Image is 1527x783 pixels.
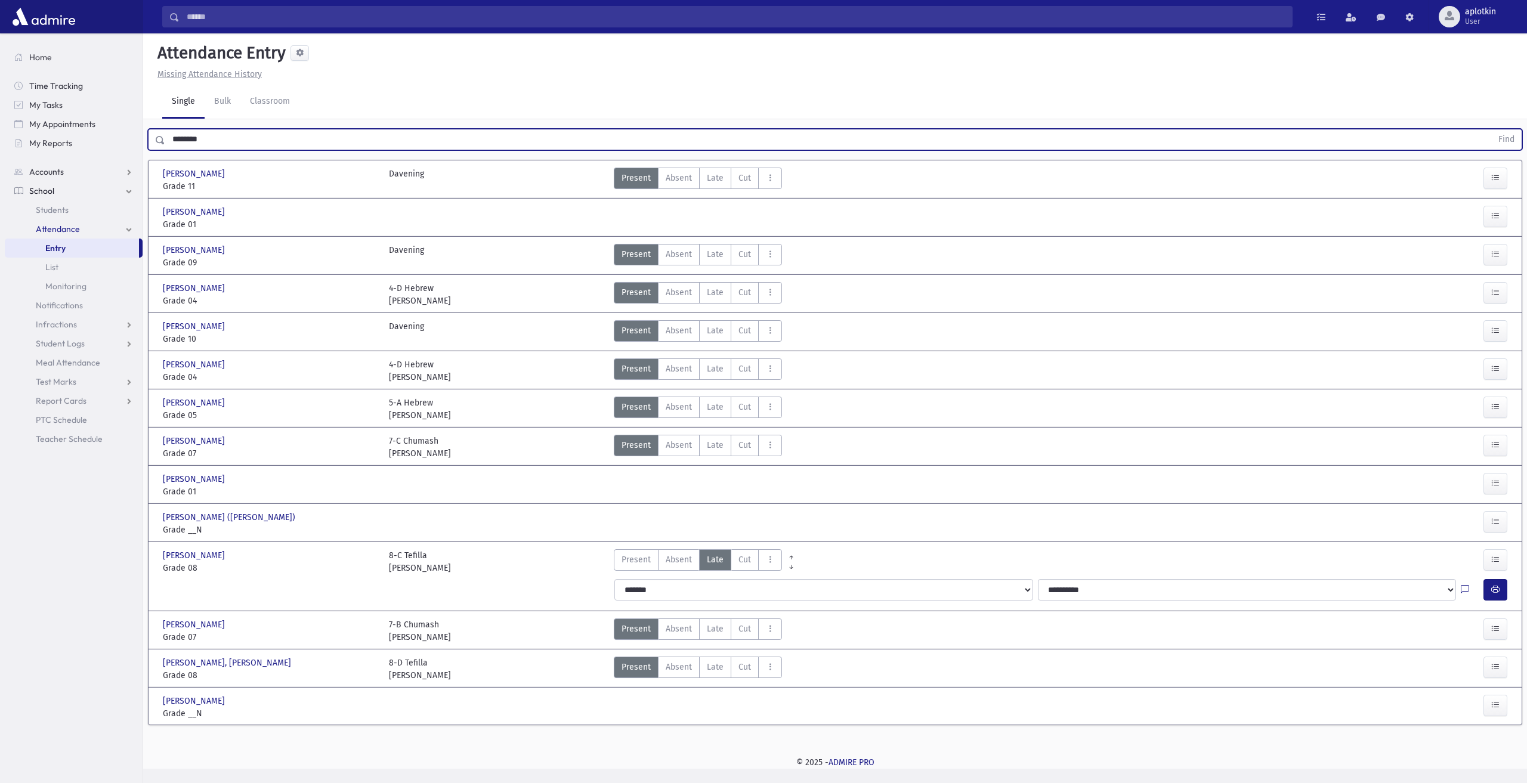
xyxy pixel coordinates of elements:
[666,363,692,375] span: Absent
[707,172,724,184] span: Late
[622,401,651,413] span: Present
[5,334,143,353] a: Student Logs
[5,353,143,372] a: Meal Attendance
[707,661,724,673] span: Late
[205,85,240,119] a: Bulk
[29,119,95,129] span: My Appointments
[163,358,227,371] span: [PERSON_NAME]
[738,623,751,635] span: Cut
[163,295,377,307] span: Grade 04
[614,435,782,460] div: AttTypes
[622,172,651,184] span: Present
[5,76,143,95] a: Time Tracking
[389,320,424,345] div: Davening
[162,756,1508,769] div: © 2025 -
[5,200,143,219] a: Students
[1465,7,1496,17] span: aplotkin
[29,166,64,177] span: Accounts
[738,248,751,261] span: Cut
[738,172,751,184] span: Cut
[163,397,227,409] span: [PERSON_NAME]
[738,363,751,375] span: Cut
[614,168,782,193] div: AttTypes
[707,363,724,375] span: Late
[389,435,451,460] div: 7-C Chumash [PERSON_NAME]
[5,258,143,277] a: List
[163,618,227,631] span: [PERSON_NAME]
[45,243,66,253] span: Entry
[614,549,782,574] div: AttTypes
[707,324,724,337] span: Late
[45,262,58,273] span: List
[36,414,87,425] span: PTC Schedule
[162,85,205,119] a: Single
[5,239,139,258] a: Entry
[163,371,377,383] span: Grade 04
[389,282,451,307] div: 4-D Hebrew [PERSON_NAME]
[1465,17,1496,26] span: User
[738,553,751,566] span: Cut
[738,286,751,299] span: Cut
[389,657,451,682] div: 8-D Tefilla [PERSON_NAME]
[622,286,651,299] span: Present
[163,631,377,643] span: Grade 07
[707,401,724,413] span: Late
[36,357,100,368] span: Meal Attendance
[163,485,377,498] span: Grade 01
[622,623,651,635] span: Present
[666,286,692,299] span: Absent
[5,162,143,181] a: Accounts
[622,324,651,337] span: Present
[5,391,143,410] a: Report Cards
[163,511,298,524] span: [PERSON_NAME] ([PERSON_NAME])
[707,286,724,299] span: Late
[163,524,377,536] span: Grade __N
[707,248,724,261] span: Late
[29,52,52,63] span: Home
[5,134,143,153] a: My Reports
[163,657,293,669] span: [PERSON_NAME], [PERSON_NAME]
[36,224,80,234] span: Attendance
[153,43,286,63] h5: Attendance Entry
[5,219,143,239] a: Attendance
[614,358,782,383] div: AttTypes
[29,81,83,91] span: Time Tracking
[163,320,227,333] span: [PERSON_NAME]
[389,168,424,193] div: Davening
[163,168,227,180] span: [PERSON_NAME]
[163,218,377,231] span: Grade 01
[29,138,72,148] span: My Reports
[738,401,751,413] span: Cut
[163,409,377,422] span: Grade 05
[36,395,86,406] span: Report Cards
[5,315,143,334] a: Infractions
[163,256,377,269] span: Grade 09
[5,277,143,296] a: Monitoring
[666,324,692,337] span: Absent
[707,439,724,451] span: Late
[614,618,782,643] div: AttTypes
[707,623,724,635] span: Late
[622,661,651,673] span: Present
[163,333,377,345] span: Grade 10
[738,439,751,451] span: Cut
[163,669,377,682] span: Grade 08
[614,244,782,269] div: AttTypes
[614,282,782,307] div: AttTypes
[622,248,651,261] span: Present
[163,695,227,707] span: [PERSON_NAME]
[614,397,782,422] div: AttTypes
[5,429,143,448] a: Teacher Schedule
[5,296,143,315] a: Notifications
[163,282,227,295] span: [PERSON_NAME]
[163,206,227,218] span: [PERSON_NAME]
[389,244,424,269] div: Davening
[157,69,262,79] u: Missing Attendance History
[36,338,85,349] span: Student Logs
[5,95,143,114] a: My Tasks
[5,114,143,134] a: My Appointments
[666,553,692,566] span: Absent
[29,100,63,110] span: My Tasks
[1491,129,1522,150] button: Find
[666,623,692,635] span: Absent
